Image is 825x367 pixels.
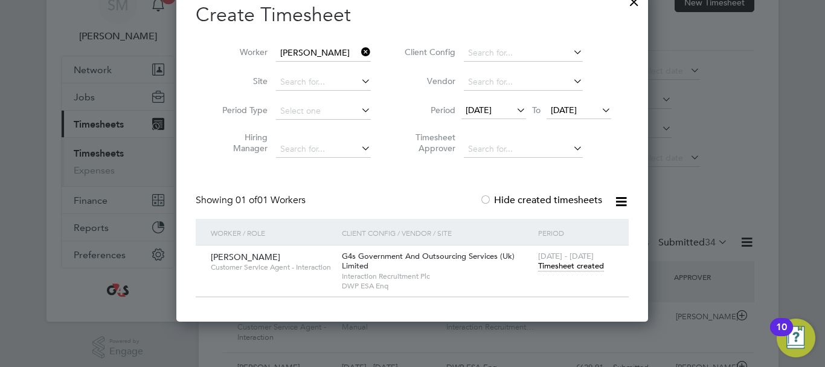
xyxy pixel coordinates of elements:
label: Vendor [401,76,455,86]
span: 01 of [236,194,257,206]
label: Period Type [213,105,268,115]
div: Period [535,219,617,247]
span: Timesheet created [538,261,604,271]
label: Site [213,76,268,86]
div: Showing [196,194,308,207]
input: Search for... [276,74,371,91]
span: Customer Service Agent - Interaction [211,262,333,272]
label: Worker [213,47,268,57]
div: 10 [776,327,787,343]
span: [DATE] [466,105,492,115]
label: Timesheet Approver [401,132,455,154]
span: 01 Workers [236,194,306,206]
span: DWP ESA Enq [342,281,532,291]
input: Search for... [464,141,583,158]
span: [DATE] - [DATE] [538,251,594,261]
h2: Create Timesheet [196,2,629,28]
span: Interaction Recruitment Plc [342,271,532,281]
button: Open Resource Center, 10 new notifications [777,319,815,357]
span: [DATE] [551,105,577,115]
input: Search for... [276,45,371,62]
span: To [528,102,544,118]
label: Hiring Manager [213,132,268,154]
span: [PERSON_NAME] [211,252,280,262]
label: Client Config [401,47,455,57]
span: G4s Government And Outsourcing Services (Uk) Limited [342,251,515,271]
label: Hide created timesheets [480,194,602,206]
div: Worker / Role [208,219,339,247]
input: Select one [276,103,371,120]
input: Search for... [276,141,371,158]
input: Search for... [464,45,583,62]
div: Client Config / Vendor / Site [339,219,535,247]
label: Period [401,105,455,115]
input: Search for... [464,74,583,91]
